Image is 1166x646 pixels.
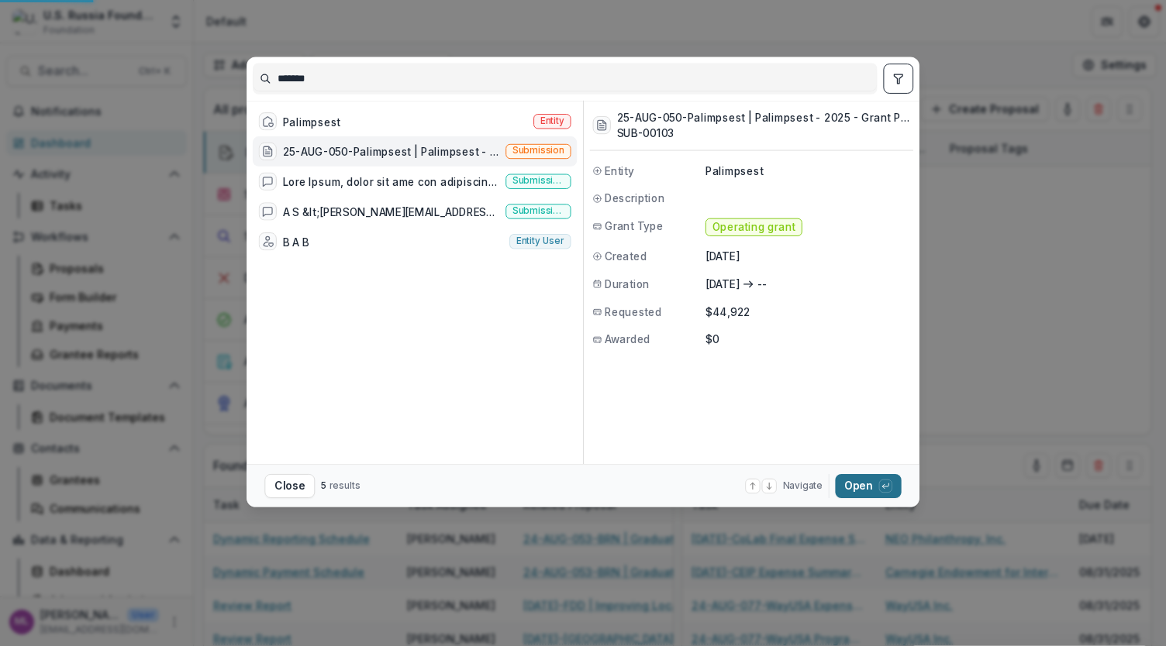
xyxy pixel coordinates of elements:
[617,109,911,125] h3: 25-AUG-050-Palimpsest | Palimpsest - 2025 - Grant Proposal Application ([DATE])
[605,276,650,291] span: Duration
[783,479,823,493] span: Navigate
[264,474,315,498] button: Close
[516,235,564,246] span: Entity user
[705,304,910,319] p: $44,922
[512,176,564,187] span: Submission comment
[283,204,500,219] div: A S &lt;[PERSON_NAME][EMAIL_ADDRESS][DOMAIN_NAME]&gt; &lt;[PERSON_NAME][EMAIL_ADDRESS][DOMAIN_NAM...
[321,480,327,492] span: 5
[705,248,910,263] p: [DATE]
[512,206,564,217] span: Submission comment
[605,304,662,319] span: Requested
[835,474,901,498] button: Open
[283,114,341,129] div: Palimpsest
[283,234,309,249] div: B A B
[605,332,650,347] span: Awarded
[540,115,564,126] span: Entity
[705,276,740,291] p: [DATE]
[605,163,634,178] span: Entity
[605,218,664,234] span: Grant Type
[283,174,500,189] div: Lore Ipsum, dolor sit ame con adipiscin! E se doeiusmod temp inc ut labo etdolo. Magn aliqua enim...
[757,276,768,291] p: --
[329,480,360,492] span: results
[617,125,911,141] h3: SUB-00103
[512,146,564,156] span: Submission
[712,221,796,233] span: Operating grant
[883,64,913,94] button: toggle filters
[283,143,500,159] div: 25-AUG-050-Palimpsest | Palimpsest - 2025 - Grant Proposal Application ([DATE])
[605,248,647,263] span: Created
[705,332,910,347] p: $0
[705,163,910,178] p: Palimpsest
[605,191,664,206] span: Description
